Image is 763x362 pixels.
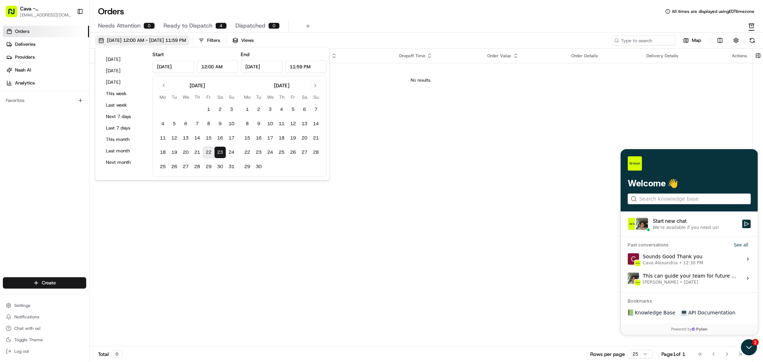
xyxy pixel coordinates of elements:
button: 12 [288,118,299,129]
th: Friday [203,93,215,101]
button: 5 [288,104,299,115]
th: Monday [242,93,253,101]
span: Map [692,37,701,44]
button: [EMAIL_ADDRESS][DOMAIN_NAME] [20,12,71,18]
button: 6 [180,118,192,129]
button: 11 [157,132,169,144]
div: Page 1 of 1 [661,351,685,358]
button: Settings [3,300,86,310]
div: Delivery Details [646,53,720,59]
button: Next month [103,157,146,167]
div: [DATE] [274,82,289,89]
span: Chat with us! [14,326,40,331]
button: Log out [3,346,86,356]
button: 26 [169,161,180,172]
span: Log out [14,348,29,354]
button: Create [3,277,86,289]
iframe: Open customer support [740,338,759,358]
button: 12 [169,132,180,144]
button: Cava - [GEOGRAPHIC_DATA] [20,5,71,12]
input: Date [241,60,283,73]
div: 0 [112,350,122,358]
button: Last 7 days [103,123,146,133]
span: Dispatched [235,21,265,30]
span: Toggle Theme [14,337,43,343]
button: 19 [288,132,299,144]
button: 25 [276,147,288,158]
button: 5 [169,118,180,129]
div: Actions [732,53,747,59]
button: 16 [215,132,226,144]
button: 21 [192,147,203,158]
button: Notifications [3,312,86,322]
input: Time [285,60,327,73]
button: 31 [226,161,238,172]
th: Monday [157,93,169,101]
button: 7 [310,104,322,115]
button: 14 [310,118,322,129]
button: 24 [226,147,238,158]
button: Refresh [747,35,757,45]
label: Start [153,51,164,58]
button: 22 [242,147,253,158]
th: Sunday [226,93,238,101]
button: This week [103,89,146,99]
button: 10 [226,118,238,129]
th: Thursday [192,93,203,101]
h1: Orders [98,6,124,17]
span: Needs Attention [98,21,141,30]
button: 2 [215,104,226,115]
button: Go to previous month [159,80,169,90]
button: 23 [253,147,265,158]
button: 18 [157,147,169,158]
a: Orders [3,26,89,37]
a: Analytics [3,77,89,89]
span: Settings [14,303,30,308]
button: Filters [195,35,223,45]
div: Total [98,350,122,358]
button: Chat with us! [3,323,86,333]
div: Dropoff Location [297,53,387,59]
button: 9 [215,118,226,129]
button: Views [229,35,257,45]
button: This month [103,134,146,145]
span: Create [42,280,56,286]
button: 3 [265,104,276,115]
th: Friday [288,93,299,101]
button: 20 [299,132,310,144]
th: Saturday [299,93,310,101]
div: [DATE] [190,82,205,89]
button: 30 [215,161,226,172]
button: 1 [203,104,215,115]
button: 7 [192,118,203,129]
button: 6 [299,104,310,115]
th: Wednesday [265,93,276,101]
button: 8 [242,118,253,129]
div: Dropoff Time [399,53,476,59]
span: [DATE] 12:00 AM - [DATE] 11:59 PM [107,37,186,44]
span: Orders [15,28,29,35]
button: 15 [203,132,215,144]
button: 18 [276,132,288,144]
button: 13 [180,132,192,144]
button: 20 [180,147,192,158]
iframe: Customer support window [621,149,758,335]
